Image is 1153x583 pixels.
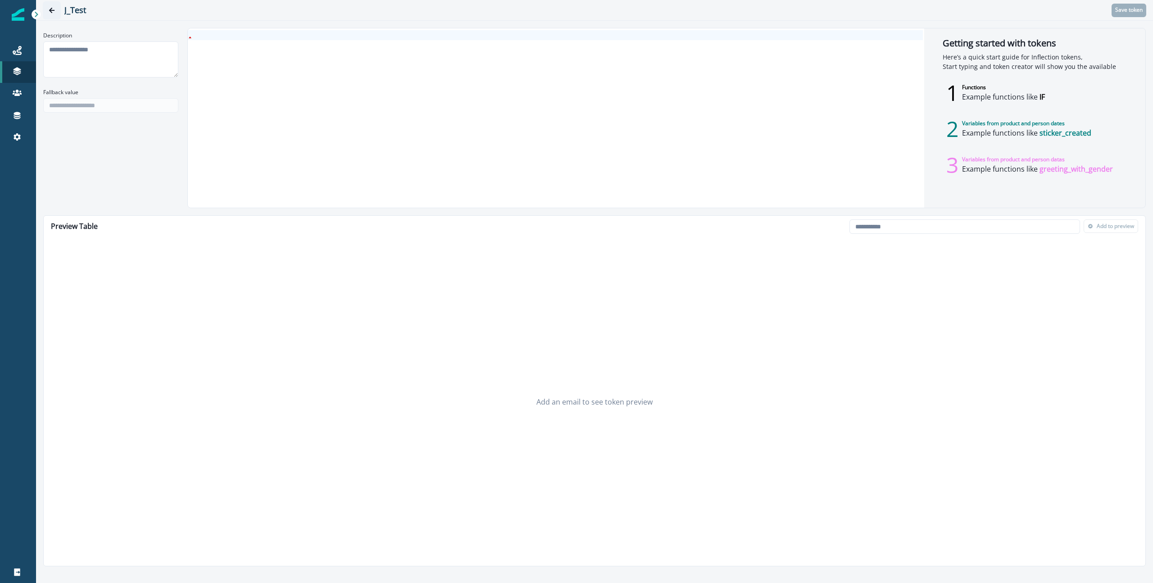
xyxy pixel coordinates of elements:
span: greeting_with_gender [1040,164,1113,174]
button: Go back [43,1,61,19]
button: Save token [1112,4,1146,17]
p: Example functions like [962,91,1045,102]
p: Add to preview [1097,223,1134,229]
p: 2 [943,113,962,145]
h2: J_Test [64,5,1094,15]
p: Variables from product and person dates [962,119,1091,128]
h2: Getting started with tokens [943,38,1127,49]
span: IF [1040,92,1045,102]
p: Here’s a quick start guide for Inflection tokens, Start typing and token creator will show you th... [943,52,1127,71]
p: Description [43,32,72,40]
p: Save token [1115,7,1143,13]
h2: Preview Table [47,219,101,234]
p: Fallback value [43,88,78,96]
span: sticker_created [1040,128,1091,138]
p: Functions [962,83,1045,91]
p: Example functions like [962,128,1091,138]
img: Inflection [12,8,24,21]
p: 1 [943,77,962,109]
button: Add to preview [1084,219,1138,233]
p: Example functions like [962,164,1113,174]
p: Variables from product and person datas [962,155,1113,164]
p: Add an email to see token preview [536,396,653,407]
p: 3 [943,149,962,181]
